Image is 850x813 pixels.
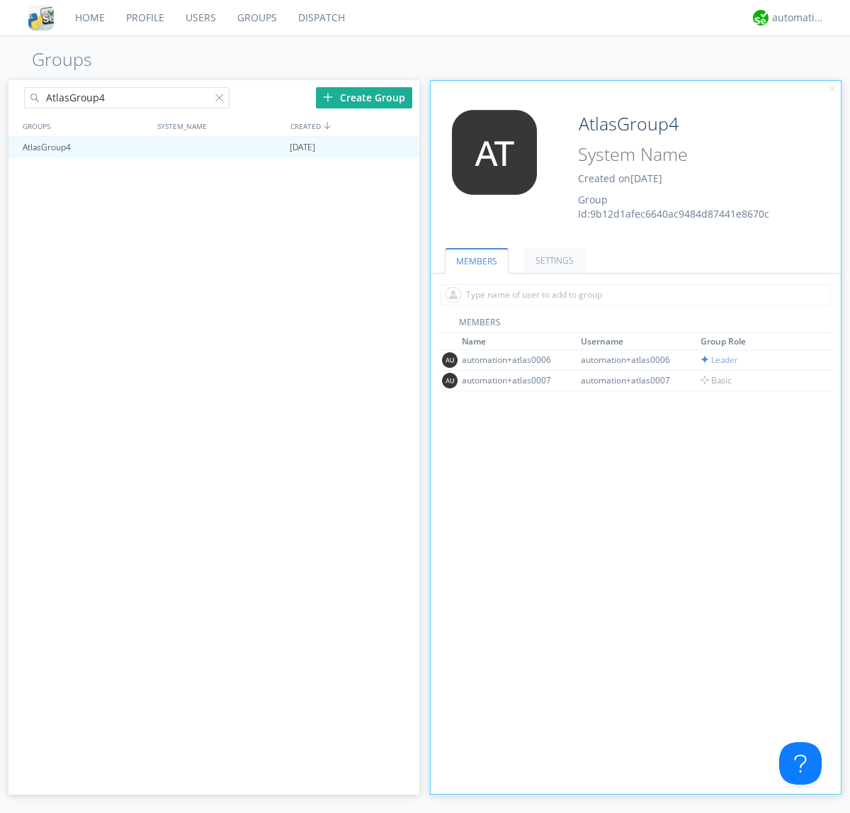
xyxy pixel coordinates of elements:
[581,354,687,366] div: automation+atlas0006
[779,742,822,785] iframe: Toggle Customer Support
[578,193,769,220] span: Group Id: 9b12d1afec6640ac9484d87441e8670c
[460,333,579,350] th: Toggle SortBy
[8,137,419,158] a: AtlasGroup4[DATE]
[578,172,662,185] span: Created on
[290,137,315,158] span: [DATE]
[524,248,585,273] a: SETTINGS
[442,373,458,388] img: 373638.png
[24,87,229,108] input: Search groups
[323,92,333,102] img: plus.svg
[462,354,568,366] div: automation+atlas0006
[630,172,662,185] span: [DATE]
[28,5,54,30] img: cddb5a64eb264b2086981ab96f4c1ba7
[581,374,687,386] div: automation+atlas0007
[772,11,825,25] div: automation+atlas
[445,248,509,274] a: MEMBERS
[701,354,738,366] span: Leader
[154,116,287,136] div: SYSTEM_NAME
[441,284,831,305] input: Type name of user to add to group
[579,333,698,350] th: Toggle SortBy
[753,10,769,26] img: d2d01cd9b4174d08988066c6d424eccd
[19,137,152,158] div: AtlasGroup4
[287,116,421,136] div: CREATED
[573,141,802,168] input: System Name
[19,116,150,136] div: GROUPS
[441,110,548,195] img: 373638.png
[827,84,837,94] img: cancel.svg
[442,352,458,368] img: 373638.png
[316,87,412,108] div: Create Group
[438,316,834,333] div: MEMBERS
[701,374,732,386] span: Basic
[698,333,818,350] th: Toggle SortBy
[462,374,568,386] div: automation+atlas0007
[573,110,802,138] input: Group Name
